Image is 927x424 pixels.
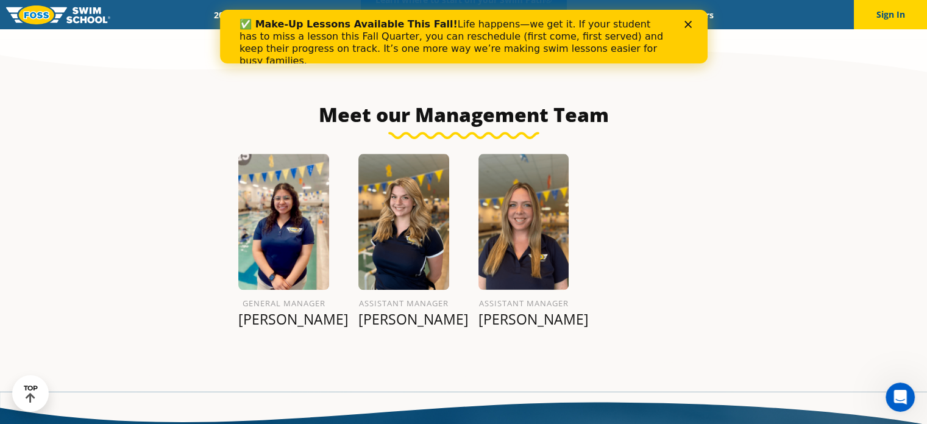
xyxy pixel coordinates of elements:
[358,311,449,328] p: [PERSON_NAME]
[238,296,329,311] h6: General Manager
[238,154,329,290] img: Betsy-Figueroa.png
[358,296,449,311] h6: Assistant Manager
[634,9,673,21] a: Blog
[204,9,280,21] a: 2025 Calendar
[176,102,751,127] h3: Meet our Management Team
[220,10,708,63] iframe: Intercom live chat banner
[478,296,569,311] h6: Assistant Manager
[331,9,438,21] a: Swim Path® Program
[238,311,329,328] p: [PERSON_NAME]
[478,154,569,290] img: Lauren-Crowley-1.png
[886,383,915,412] iframe: Intercom live chat
[673,9,723,21] a: Careers
[478,311,569,328] p: [PERSON_NAME]
[6,5,110,24] img: FOSS Swim School Logo
[506,9,635,21] a: Swim Like [PERSON_NAME]
[24,384,38,403] div: TOP
[20,9,238,20] b: ✅ Make-Up Lessons Available This Fall!
[464,11,477,18] div: Close
[438,9,506,21] a: About FOSS
[280,9,331,21] a: Schools
[20,9,449,57] div: Life happens—we get it. If your student has to miss a lesson this Fall Quarter, you can reschedul...
[358,154,449,290] img: Taylor-Kinkead.png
